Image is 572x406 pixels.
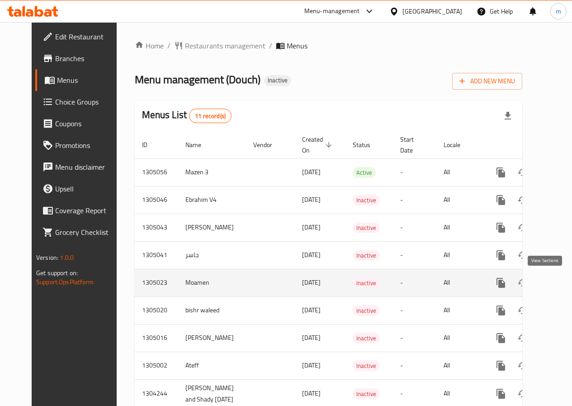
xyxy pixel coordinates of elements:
[55,118,120,129] span: Coupons
[436,241,483,269] td: All
[353,139,382,150] span: Status
[512,162,534,183] button: Change Status
[353,360,380,371] div: Inactive
[353,222,380,233] div: Inactive
[302,387,321,399] span: [DATE]
[189,112,231,120] span: 11 record(s)
[135,296,178,324] td: 1305020
[490,355,512,377] button: more
[402,6,462,16] div: [GEOGRAPHIC_DATA]
[60,252,74,263] span: 1.0.0
[353,195,380,205] span: Inactive
[490,272,512,294] button: more
[253,139,284,150] span: Vendor
[35,178,127,200] a: Upsell
[353,306,380,316] span: Inactive
[512,217,534,239] button: Change Status
[35,156,127,178] a: Menu disclaimer
[452,73,522,90] button: Add New Menu
[302,249,321,261] span: [DATE]
[302,304,321,316] span: [DATE]
[35,134,127,156] a: Promotions
[490,189,512,211] button: more
[436,296,483,324] td: All
[490,327,512,349] button: more
[142,108,232,123] h2: Menus List
[185,40,265,51] span: Restaurants management
[135,214,178,241] td: 1305043
[497,105,519,127] div: Export file
[55,96,120,107] span: Choice Groups
[353,389,380,399] span: Inactive
[436,214,483,241] td: All
[55,31,120,42] span: Edit Restaurant
[436,352,483,379] td: All
[287,40,307,51] span: Menus
[135,324,178,352] td: 1305016
[490,244,512,266] button: more
[35,48,127,69] a: Branches
[512,244,534,266] button: Change Status
[304,6,360,17] div: Menu-management
[36,267,78,279] span: Get support on:
[393,186,436,214] td: -
[353,167,376,178] span: Active
[490,162,512,183] button: more
[393,269,436,296] td: -
[393,324,436,352] td: -
[35,200,127,221] a: Coverage Report
[512,383,534,405] button: Change Status
[167,40,170,51] li: /
[353,388,380,399] div: Inactive
[353,278,380,288] span: Inactive
[135,241,178,269] td: 1305041
[178,352,246,379] td: Ateff
[178,296,246,324] td: bishr waleed
[178,241,246,269] td: جاسر
[189,109,232,123] div: Total records count
[512,189,534,211] button: Change Status
[35,221,127,243] a: Grocery Checklist
[36,252,58,263] span: Version:
[490,300,512,321] button: more
[393,241,436,269] td: -
[135,186,178,214] td: 1305046
[178,214,246,241] td: [PERSON_NAME]
[302,359,321,371] span: [DATE]
[55,140,120,151] span: Promotions
[178,186,246,214] td: Ebrahim V4
[135,40,522,51] nav: breadcrumb
[174,40,265,51] a: Restaurants management
[353,223,380,233] span: Inactive
[264,76,291,84] span: Inactive
[512,327,534,349] button: Change Status
[459,76,515,87] span: Add New Menu
[57,75,120,86] span: Menus
[353,333,380,344] span: Inactive
[135,269,178,296] td: 1305023
[302,194,321,205] span: [DATE]
[400,134,425,156] span: Start Date
[264,75,291,86] div: Inactive
[302,332,321,344] span: [DATE]
[436,324,483,352] td: All
[393,158,436,186] td: -
[55,53,120,64] span: Branches
[302,166,321,178] span: [DATE]
[55,205,120,216] span: Coverage Report
[36,276,94,288] a: Support.OpsPlatform
[55,183,120,194] span: Upsell
[135,40,164,51] a: Home
[35,113,127,134] a: Coupons
[178,158,246,186] td: Mazen 3
[393,214,436,241] td: -
[353,250,380,261] div: Inactive
[135,158,178,186] td: 1305056
[185,139,213,150] span: Name
[55,227,120,238] span: Grocery Checklist
[436,269,483,296] td: All
[135,352,178,379] td: 1305002
[436,186,483,214] td: All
